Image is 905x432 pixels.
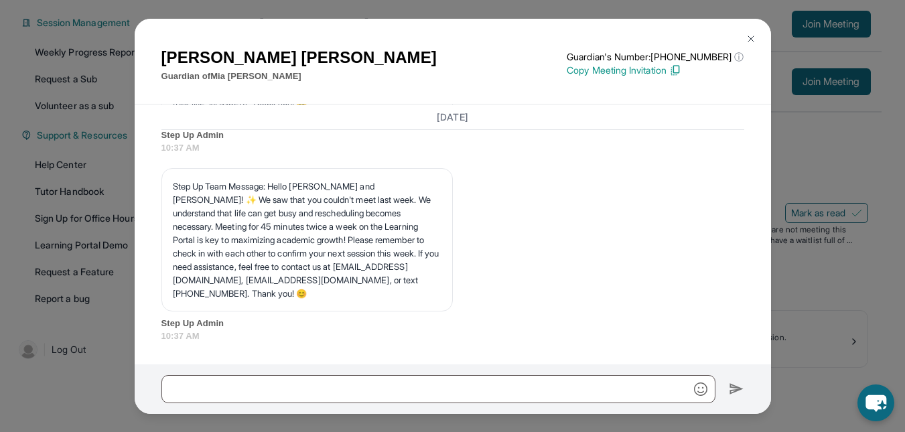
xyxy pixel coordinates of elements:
[161,70,437,83] p: Guardian of Mia [PERSON_NAME]
[857,384,894,421] button: chat-button
[161,110,744,123] h3: [DATE]
[734,50,744,64] span: ⓘ
[746,33,756,44] img: Close Icon
[729,381,744,397] img: Send icon
[161,141,744,155] span: 10:37 AM
[161,317,744,330] span: Step Up Admin
[669,64,681,76] img: Copy Icon
[567,50,744,64] p: Guardian's Number: [PHONE_NUMBER]
[694,382,707,396] img: Emoji
[173,179,441,300] p: Step Up Team Message: Hello [PERSON_NAME] and [PERSON_NAME]! ✨ We saw that you couldn't meet last...
[567,64,744,77] p: Copy Meeting Invitation
[161,46,437,70] h1: [PERSON_NAME] [PERSON_NAME]
[161,129,744,142] span: Step Up Admin
[161,330,744,343] span: 10:37 AM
